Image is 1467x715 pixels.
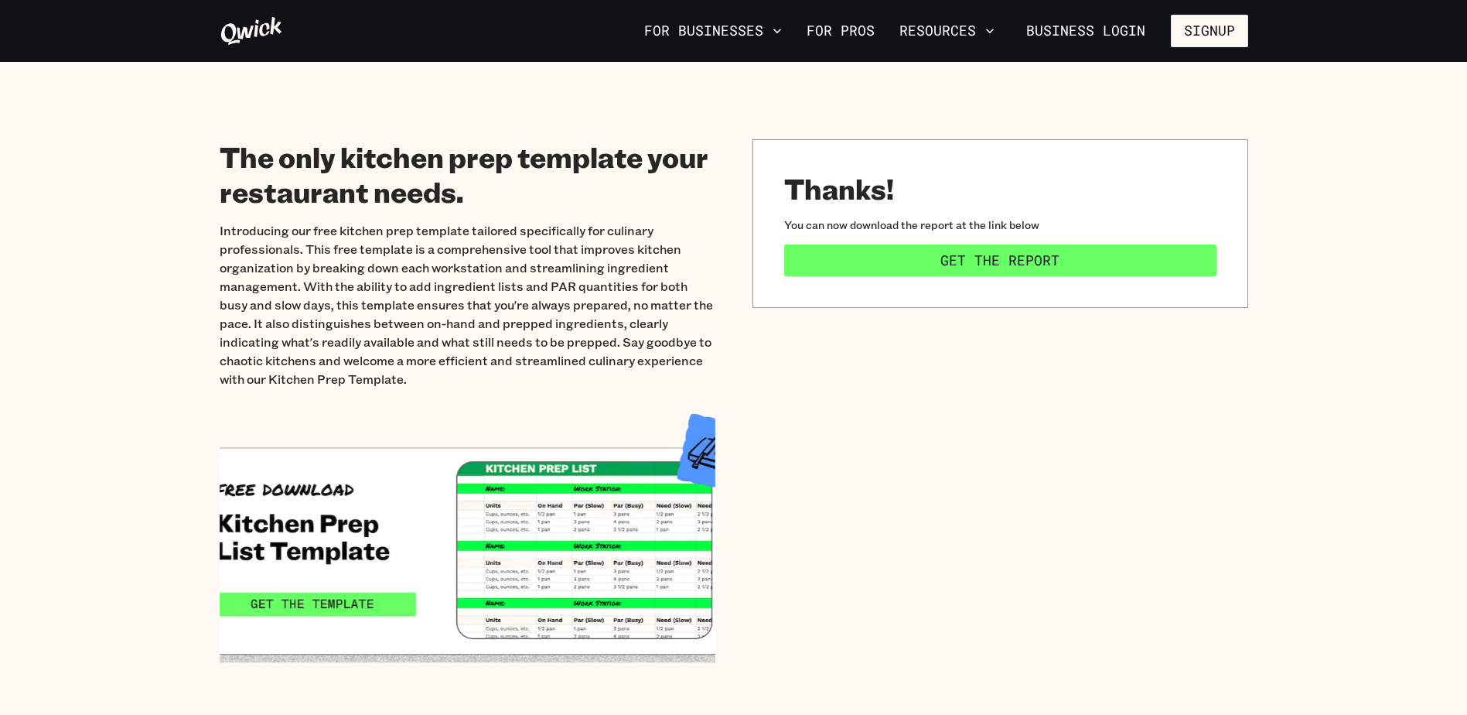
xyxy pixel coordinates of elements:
[784,218,1216,232] span: You can now download the report at the link below
[893,18,1001,44] button: Resources
[784,245,1216,277] a: Get the Report
[220,221,715,388] p: Introducing our free kitchen prep template tailored specifically for culinary professionals. This...
[220,401,715,679] img: The only kitchen prep template your restaurant needs.
[638,18,788,44] button: For Businesses
[800,18,881,44] a: For Pros
[220,139,715,209] h1: The only kitchen prep template your restaurant needs.
[1171,15,1248,47] button: Signup
[784,171,1216,206] span: Thanks!
[1013,15,1158,47] a: Business Login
